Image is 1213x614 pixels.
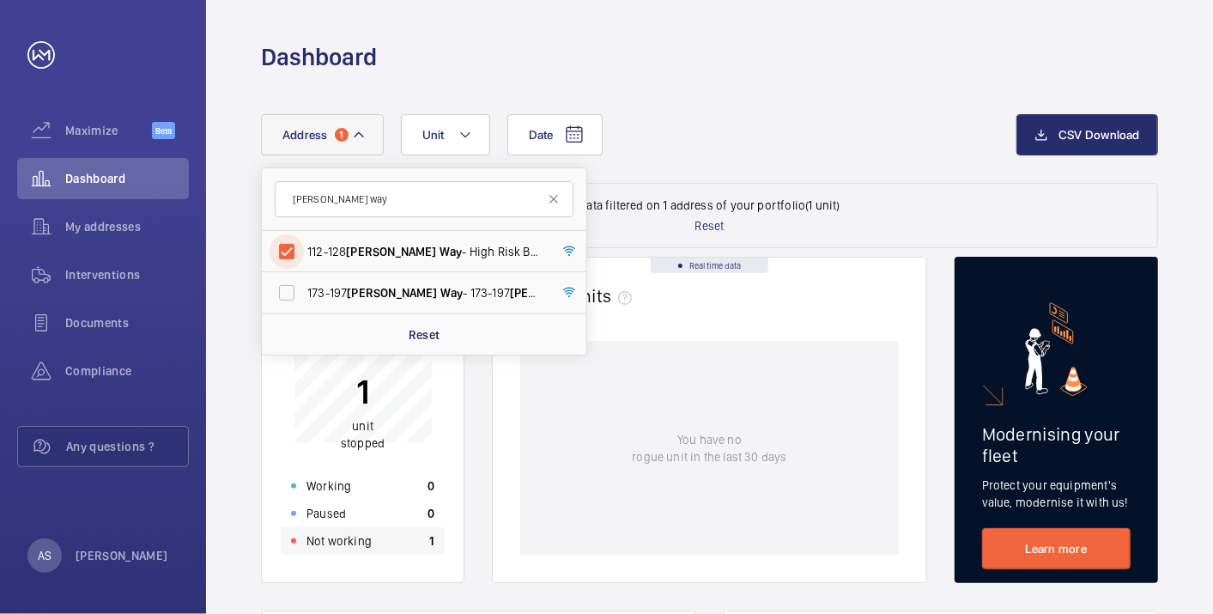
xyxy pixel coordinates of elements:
[152,122,175,139] span: Beta
[982,423,1131,466] h2: Modernising your fleet
[261,114,384,155] button: Address1
[65,122,152,139] span: Maximize
[571,285,640,307] span: units
[695,217,725,234] p: Reset
[429,532,434,550] p: 1
[65,170,189,187] span: Dashboard
[335,128,349,142] span: 1
[307,243,543,260] span: 112-128 - High Risk Building - 112-128 , [GEOGRAPHIC_DATA] HA0 2FN
[428,477,434,495] p: 0
[65,266,189,283] span: Interventions
[66,438,188,455] span: Any questions ?
[510,286,600,300] span: [PERSON_NAME]
[346,245,436,258] span: [PERSON_NAME]
[579,197,840,214] p: Data filtered on 1 address of your portfolio (1 unit)
[306,477,351,495] p: Working
[1016,114,1158,155] button: CSV Download
[401,114,490,155] button: Unit
[632,431,786,465] p: You have no rogue unit in the last 30 days
[440,286,464,300] span: Way
[341,437,385,451] span: stopped
[341,418,385,453] p: unit
[507,114,603,155] button: Date
[982,528,1131,569] a: Learn more
[261,41,377,73] h1: Dashboard
[65,362,189,380] span: Compliance
[440,245,463,258] span: Way
[529,128,554,142] span: Date
[1058,128,1140,142] span: CSV Download
[341,371,385,414] p: 1
[306,532,372,550] p: Not working
[428,505,434,522] p: 0
[1025,302,1088,396] img: marketing-card.svg
[306,505,346,522] p: Paused
[409,326,440,343] p: Reset
[65,314,189,331] span: Documents
[275,181,573,217] input: Search by address
[982,477,1131,511] p: Protect your equipment's value, modernise it with us!
[76,547,168,564] p: [PERSON_NAME]
[651,258,768,273] div: Real time data
[347,286,437,300] span: [PERSON_NAME]
[65,218,189,235] span: My addresses
[282,128,328,142] span: Address
[422,128,445,142] span: Unit
[307,284,543,301] span: 173-197 - 173-197 , [GEOGRAPHIC_DATA] HA0 2FW
[38,547,52,564] p: AS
